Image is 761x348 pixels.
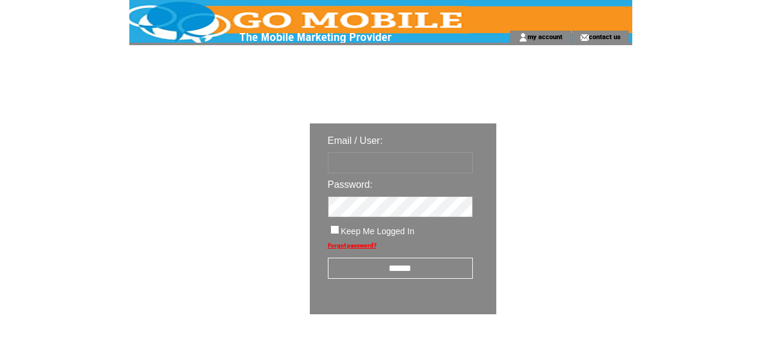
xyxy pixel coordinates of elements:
[580,33,589,42] img: contact_us_icon.gif
[328,135,383,146] span: Email / User:
[528,33,562,40] a: my account
[341,226,414,236] span: Keep Me Logged In
[328,179,373,190] span: Password:
[519,33,528,42] img: account_icon.gif
[589,33,621,40] a: contact us
[328,242,377,249] a: Forgot password?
